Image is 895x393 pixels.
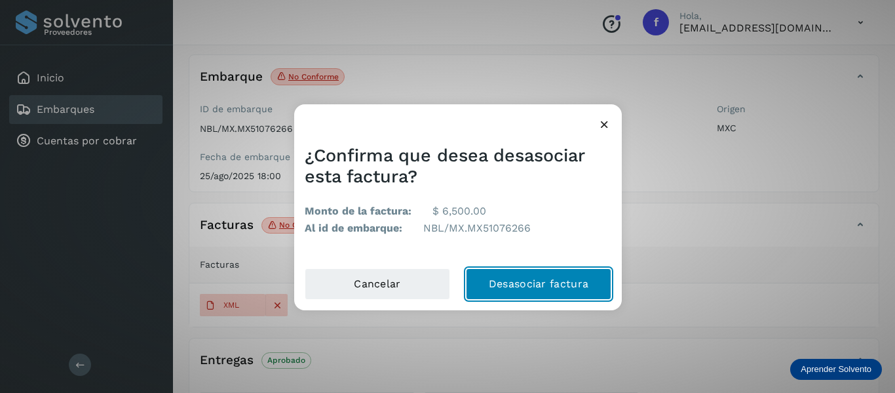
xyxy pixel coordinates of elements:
b: Al id de embarque: [305,220,402,237]
p: Aprender Solvento [801,364,871,375]
span: ¿Confirma que desea desasociar esta factura? [305,145,584,187]
p: $ 6,500.00 [432,203,486,220]
button: Desasociar factura [466,268,611,300]
button: Cancelar [305,268,450,300]
div: Aprender Solvento [790,359,882,380]
p: NBL/MX.MX51076266 [423,220,531,237]
b: Monto de la factura: [305,203,411,220]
